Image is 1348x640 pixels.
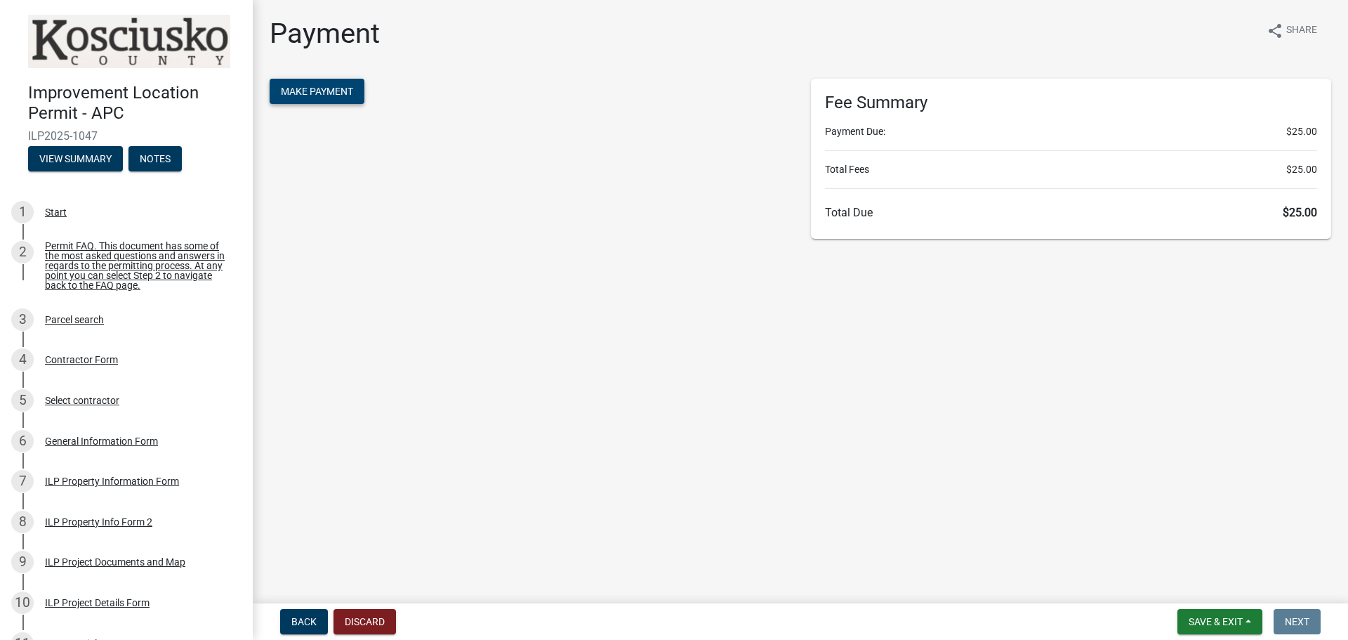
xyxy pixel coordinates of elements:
[333,609,396,634] button: Discard
[1286,124,1317,139] span: $25.00
[11,308,34,331] div: 3
[45,598,150,608] div: ILP Project Details Form
[28,83,242,124] h4: Improvement Location Permit - APC
[11,201,34,223] div: 1
[128,154,182,165] wm-modal-confirm: Notes
[1177,609,1262,634] button: Save & Exit
[45,315,104,325] div: Parcel search
[45,207,67,217] div: Start
[45,436,158,446] div: General Information Form
[28,154,123,165] wm-modal-confirm: Summary
[825,206,1317,219] h6: Total Due
[270,17,380,51] h1: Payment
[11,592,34,614] div: 10
[128,146,182,171] button: Notes
[11,551,34,573] div: 9
[1283,206,1317,219] span: $25.00
[45,241,230,290] div: Permit FAQ. This document has some of the most asked questions and answers in regards to the perm...
[281,86,353,97] span: Make Payment
[280,609,328,634] button: Back
[825,124,1317,139] li: Payment Due:
[825,162,1317,177] li: Total Fees
[11,430,34,452] div: 6
[1189,616,1243,627] span: Save & Exit
[45,355,118,365] div: Contractor Form
[1285,616,1309,627] span: Next
[28,146,123,171] button: View Summary
[1286,22,1317,39] span: Share
[1286,162,1317,177] span: $25.00
[825,93,1317,113] h6: Fee Summary
[11,470,34,492] div: 7
[45,396,119,405] div: Select contractor
[11,511,34,533] div: 8
[1267,22,1283,39] i: share
[28,15,230,68] img: Kosciusko County, Indiana
[11,348,34,371] div: 4
[45,557,185,567] div: ILP Project Documents and Map
[45,476,179,486] div: ILP Property Information Form
[11,389,34,412] div: 5
[270,79,364,104] button: Make Payment
[291,616,317,627] span: Back
[28,129,225,143] span: ILP2025-1047
[1255,17,1328,44] button: shareShare
[11,241,34,263] div: 2
[45,517,152,527] div: ILP Property Info Form 2
[1274,609,1321,634] button: Next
